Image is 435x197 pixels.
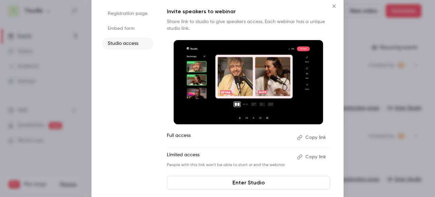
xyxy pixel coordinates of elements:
[167,18,330,32] p: Share link to studio to give speakers access. Each webinar has a unique studio link.
[294,132,330,143] button: Copy link
[102,7,153,20] li: Registration page
[167,176,330,190] a: Enter Studio
[167,162,292,168] p: People with this link won't be able to start or end the webinar
[167,7,330,16] p: Invite speakers to webinar
[167,151,292,162] p: Limited access
[294,151,330,162] button: Copy link
[102,37,153,50] li: Studio access
[102,22,153,35] li: Embed form
[174,40,323,124] img: Invite speakers to webinar
[167,132,292,143] p: Full access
